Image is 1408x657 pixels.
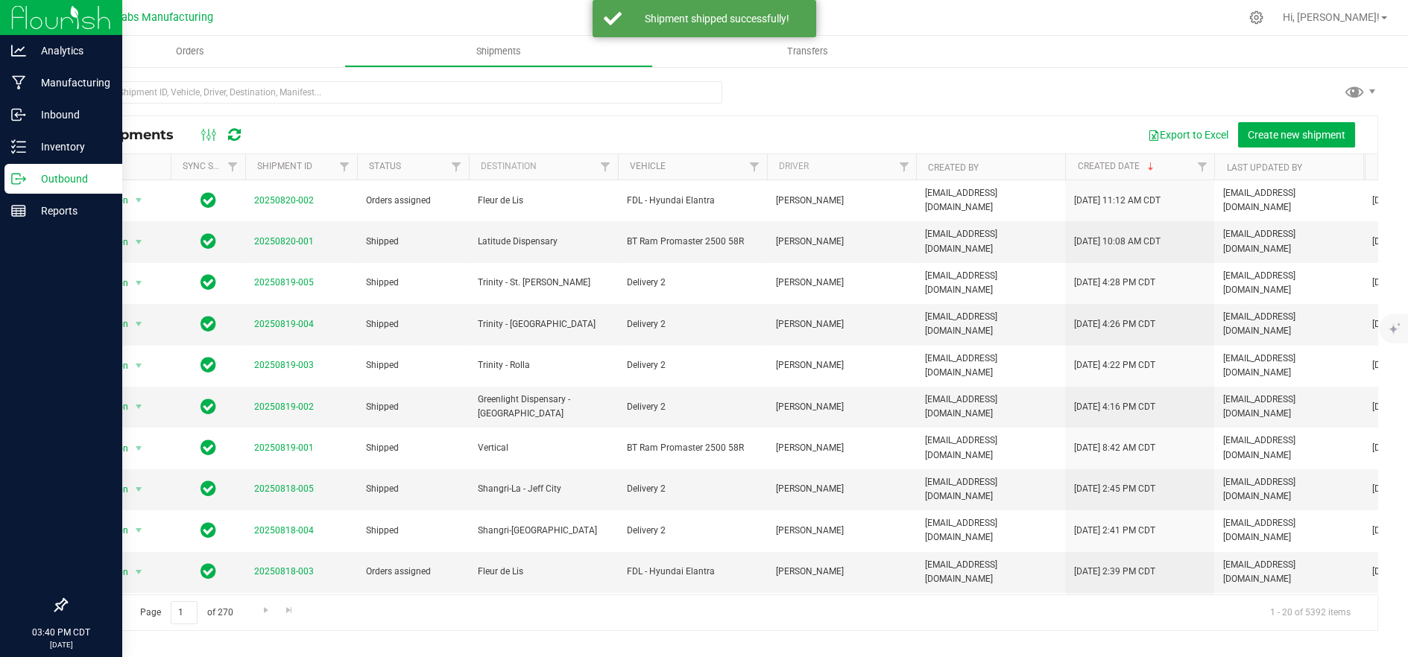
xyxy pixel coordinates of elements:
[776,235,907,249] span: [PERSON_NAME]
[627,482,758,496] span: Delivery 2
[366,194,460,208] span: Orders assigned
[1074,482,1155,496] span: [DATE] 2:45 PM CDT
[26,42,116,60] p: Analytics
[26,106,116,124] p: Inbound
[366,235,460,249] span: Shipped
[593,154,618,180] a: Filter
[627,235,758,249] span: BT Ram Promaster 2500 58R
[130,438,148,459] span: select
[478,524,609,538] span: Shangri-[GEOGRAPHIC_DATA]
[627,276,758,290] span: Delivery 2
[1226,162,1301,173] a: Last Updated By
[1223,516,1354,545] span: [EMAIL_ADDRESS][DOMAIN_NAME]
[742,154,767,180] a: Filter
[627,400,758,414] span: Delivery 2
[254,195,314,206] a: 20250820-002
[366,317,460,331] span: Shipped
[221,154,245,180] a: Filter
[254,525,314,536] a: 20250818-004
[1223,227,1354,256] span: [EMAIL_ADDRESS][DOMAIN_NAME]
[1077,161,1156,171] a: Created Date
[1248,129,1345,141] span: Create new shipment
[332,154,357,180] a: Filter
[630,161,666,171] a: Vehicle
[201,520,216,541] span: In Sync
[925,558,1056,586] span: [EMAIL_ADDRESS][DOMAIN_NAME]
[366,400,460,414] span: Shipped
[11,139,26,154] inline-svg: Inventory
[130,314,148,334] span: select
[1223,352,1354,380] span: [EMAIL_ADDRESS][DOMAIN_NAME]
[369,161,401,171] a: Status
[630,11,805,26] div: Shipment shipped successfully!
[366,276,460,290] span: Shipped
[254,236,314,247] a: 20250820-001
[1074,400,1155,414] span: [DATE] 4:16 PM CDT
[92,11,213,24] span: Teal Labs Manufacturing
[1074,565,1155,579] span: [DATE] 2:39 PM CDT
[1223,558,1354,586] span: [EMAIL_ADDRESS][DOMAIN_NAME]
[130,396,148,417] span: select
[1283,11,1380,23] span: Hi, [PERSON_NAME]!
[366,441,460,455] span: Shipped
[201,314,216,334] span: In Sync
[478,482,609,496] span: Shangri-La - Jeff City
[1223,434,1354,462] span: [EMAIL_ADDRESS][DOMAIN_NAME]
[1223,393,1354,421] span: [EMAIL_ADDRESS][DOMAIN_NAME]
[653,36,962,67] a: Transfers
[11,203,26,218] inline-svg: Reports
[776,317,907,331] span: [PERSON_NAME]
[130,479,148,500] span: select
[444,154,469,180] a: Filter
[776,400,907,414] span: [PERSON_NAME]
[776,194,907,208] span: [PERSON_NAME]
[627,524,758,538] span: Delivery 2
[925,186,1056,215] span: [EMAIL_ADDRESS][DOMAIN_NAME]
[78,127,189,143] span: All Shipments
[1247,10,1266,25] div: Manage settings
[478,565,609,579] span: Fleur de Lis
[627,317,758,331] span: Delivery 2
[925,475,1056,504] span: [EMAIL_ADDRESS][DOMAIN_NAME]
[130,562,148,583] span: select
[130,190,148,211] span: select
[171,601,198,624] input: 1
[1074,441,1155,455] span: [DATE] 8:42 AM CDT
[891,154,916,180] a: Filter
[366,482,460,496] span: Shipped
[478,235,609,249] span: Latitude Dispensary
[478,393,609,421] span: Greenlight Dispensary - [GEOGRAPHIC_DATA]
[925,393,1056,421] span: [EMAIL_ADDRESS][DOMAIN_NAME]
[767,154,916,180] th: Driver
[127,601,245,624] span: Page of 270
[627,441,758,455] span: BT Ram Promaster 2500 58R
[478,358,609,372] span: Trinity - Rolla
[1223,310,1354,338] span: [EMAIL_ADDRESS][DOMAIN_NAME]
[1138,122,1238,147] button: Export to Excel
[201,272,216,293] span: In Sync
[1223,269,1354,297] span: [EMAIL_ADDRESS][DOMAIN_NAME]
[201,355,216,375] span: In Sync
[1190,154,1214,180] a: Filter
[201,561,216,582] span: In Sync
[776,482,907,496] span: [PERSON_NAME]
[11,75,26,90] inline-svg: Manufacturing
[627,194,758,208] span: FDL - Hyundai Elantra
[925,434,1056,462] span: [EMAIL_ADDRESS][DOMAIN_NAME]
[11,43,26,58] inline-svg: Analytics
[254,277,314,288] a: 20250819-005
[776,441,907,455] span: [PERSON_NAME]
[366,358,460,372] span: Shipped
[767,45,848,58] span: Transfers
[1074,524,1155,538] span: [DATE] 2:41 PM CDT
[925,352,1056,380] span: [EMAIL_ADDRESS][DOMAIN_NAME]
[1074,358,1155,372] span: [DATE] 4:22 PM CDT
[254,319,314,329] a: 20250819-004
[130,273,148,293] span: select
[469,154,618,180] th: Destination
[478,317,609,331] span: Trinity - [GEOGRAPHIC_DATA]
[254,401,314,412] a: 20250819-002
[1258,601,1363,623] span: 1 - 20 of 5392 items
[201,396,216,417] span: In Sync
[776,524,907,538] span: [PERSON_NAME]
